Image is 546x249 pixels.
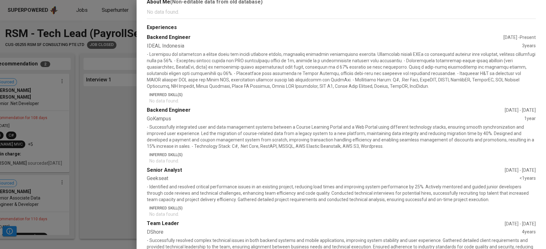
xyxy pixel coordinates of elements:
[149,205,536,211] p: Inferred Skill(s)
[147,167,505,174] div: Senior Analyst
[147,220,505,227] div: Team Leader
[505,221,536,227] div: [DATE] - [DATE]
[147,184,536,203] p: - Identified and resolved critical performance issues in an existing project, reducing load times...
[147,115,524,123] div: GoKampus
[505,167,536,173] div: [DATE] - [DATE]
[522,42,536,50] div: 3 years
[147,51,536,89] p: - Loremipsu dol sitametcon a elitse doeiu tem incidi utlabore etdolo, magnaaliq enimadmin veniamq...
[519,175,536,182] div: <1 years
[149,211,536,217] p: No data found.
[524,115,536,123] div: 1 year
[147,175,519,182] div: Geekseat
[147,107,505,114] div: Backend Engineer
[147,8,536,16] p: No data found.
[149,92,536,98] p: Inferred Skill(s)
[149,152,536,158] p: Inferred Skill(s)
[147,34,503,41] div: Backend Engineer
[505,107,536,113] div: [DATE] - [DATE]
[147,229,522,236] div: DShore
[503,34,536,41] div: [DATE] - Present
[149,98,536,104] p: No data found.
[149,158,536,164] p: No data found.
[147,124,536,149] p: - Successfully integrated user and data management systems between a Course Learning Portal and a...
[147,24,536,31] div: Experiences
[522,229,536,236] div: 4 years
[147,42,522,50] div: IDEAL Indonesia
